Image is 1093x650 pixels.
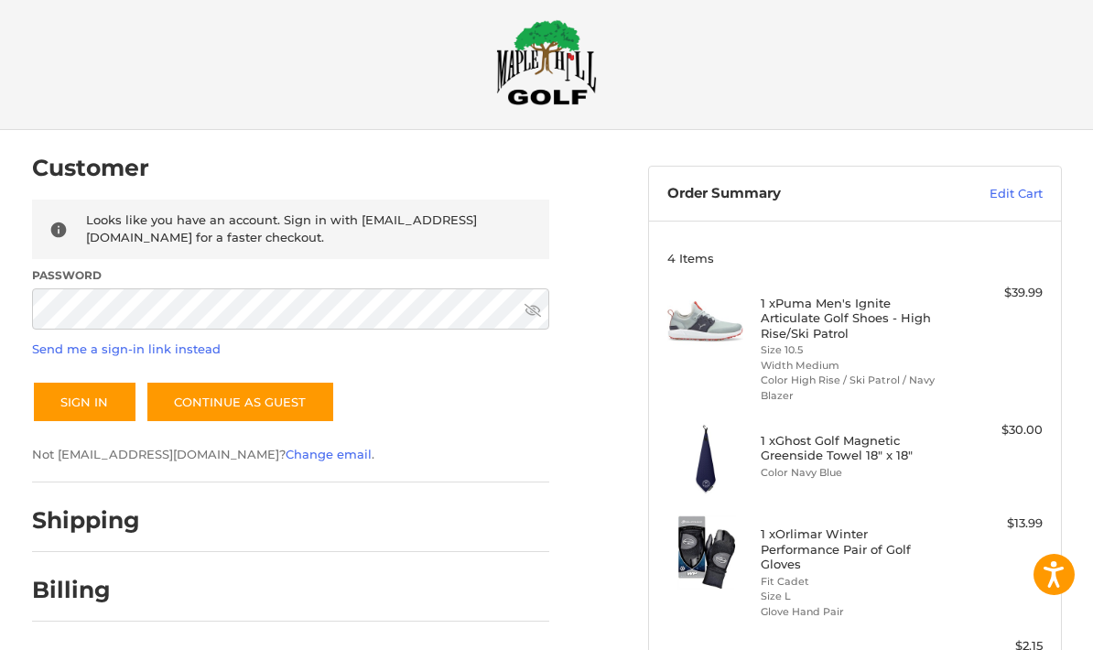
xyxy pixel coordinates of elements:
span: Looks like you have an account. Sign in with [EMAIL_ADDRESS][DOMAIN_NAME] for a faster checkout. [86,212,477,245]
li: Size 10.5 [761,342,944,358]
h2: Customer [32,154,149,182]
label: Password [32,267,550,284]
img: Maple Hill Golf [496,19,597,105]
h3: Order Summary [667,185,924,203]
li: Fit Cadet [761,574,944,590]
h4: 1 x Ghost Golf Magnetic Greenside Towel 18" x 18" [761,433,944,463]
li: Glove Hand Pair [761,604,944,620]
a: Edit Cart [923,185,1043,203]
div: $39.99 [948,284,1043,302]
div: $13.99 [948,515,1043,533]
h4: 1 x Puma Men's Ignite Articulate Golf Shoes - High Rise/Ski Patrol [761,296,944,341]
a: Send me a sign-in link instead [32,341,221,356]
p: Not [EMAIL_ADDRESS][DOMAIN_NAME]? . [32,446,550,464]
h3: 4 Items [667,251,1043,265]
a: Change email [286,447,372,461]
li: Color Navy Blue [761,465,944,481]
button: Sign In [32,381,137,423]
li: Size L [761,589,944,604]
li: Color High Rise / Ski Patrol / Navy Blazer [761,373,944,403]
div: $30.00 [948,421,1043,439]
a: Continue as guest [146,381,335,423]
li: Width Medium [761,358,944,374]
h4: 1 x Orlimar Winter Performance Pair of Golf Gloves [761,526,944,571]
h2: Billing [32,576,139,604]
h2: Shipping [32,506,140,535]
